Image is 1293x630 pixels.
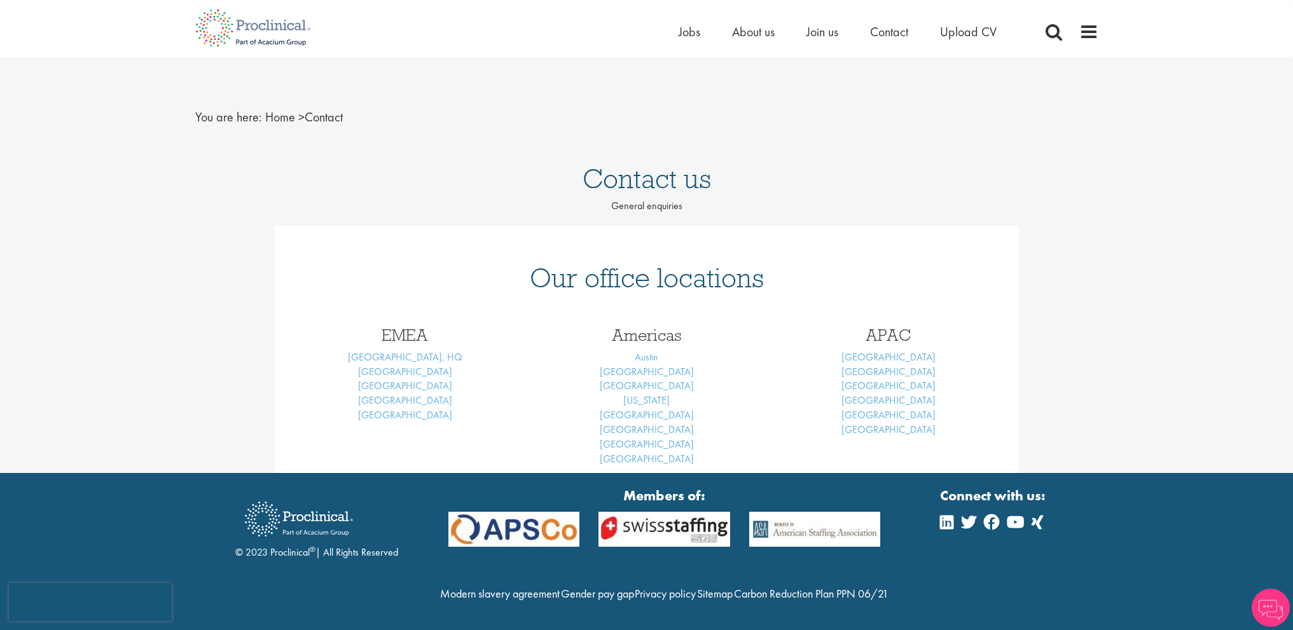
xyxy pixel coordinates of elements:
[600,379,694,392] a: [GEOGRAPHIC_DATA]
[294,264,1000,292] h1: Our office locations
[310,544,315,554] sup: ®
[358,365,452,378] a: [GEOGRAPHIC_DATA]
[348,350,462,364] a: [GEOGRAPHIC_DATA], HQ
[841,365,936,378] a: [GEOGRAPHIC_DATA]
[536,327,758,343] h3: Americas
[732,24,775,40] a: About us
[358,379,452,392] a: [GEOGRAPHIC_DATA]
[358,408,452,421] a: [GEOGRAPHIC_DATA]
[635,586,696,601] a: Privacy policy
[294,327,516,343] h3: EMEA
[9,583,172,621] iframe: reCAPTCHA
[600,437,694,451] a: [GEOGRAPHIC_DATA]
[734,586,889,601] a: Carbon Reduction Plan PPN 06/21
[1252,589,1290,627] img: Chatbot
[358,394,452,407] a: [GEOGRAPHIC_DATA]
[940,24,997,40] a: Upload CV
[777,327,1000,343] h3: APAC
[600,408,694,421] a: [GEOGRAPHIC_DATA]
[697,586,733,601] a: Sitemap
[195,109,262,125] span: You are here:
[841,379,936,392] a: [GEOGRAPHIC_DATA]
[841,394,936,407] a: [GEOGRAPHIC_DATA]
[679,24,700,40] a: Jobs
[600,423,694,436] a: [GEOGRAPHIC_DATA]
[600,365,694,378] a: [GEOGRAPHIC_DATA]
[439,512,590,547] img: APSCo
[589,512,740,547] img: APSCo
[265,109,295,125] a: breadcrumb link to Home
[440,586,560,601] a: Modern slavery agreement
[841,408,936,421] a: [GEOGRAPHIC_DATA]
[623,394,670,407] a: [US_STATE]
[561,586,634,601] a: Gender pay gap
[265,109,343,125] span: Contact
[635,350,658,364] a: Austin
[298,109,305,125] span: >
[740,512,890,547] img: APSCo
[448,486,881,505] strong: Members of:
[841,423,936,436] a: [GEOGRAPHIC_DATA]
[940,486,1048,505] strong: Connect with us:
[235,493,363,545] img: Proclinical Recruitment
[806,24,838,40] a: Join us
[235,492,398,560] div: © 2023 Proclinical | All Rights Reserved
[600,452,694,465] a: [GEOGRAPHIC_DATA]
[841,350,936,364] a: [GEOGRAPHIC_DATA]
[870,24,908,40] a: Contact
